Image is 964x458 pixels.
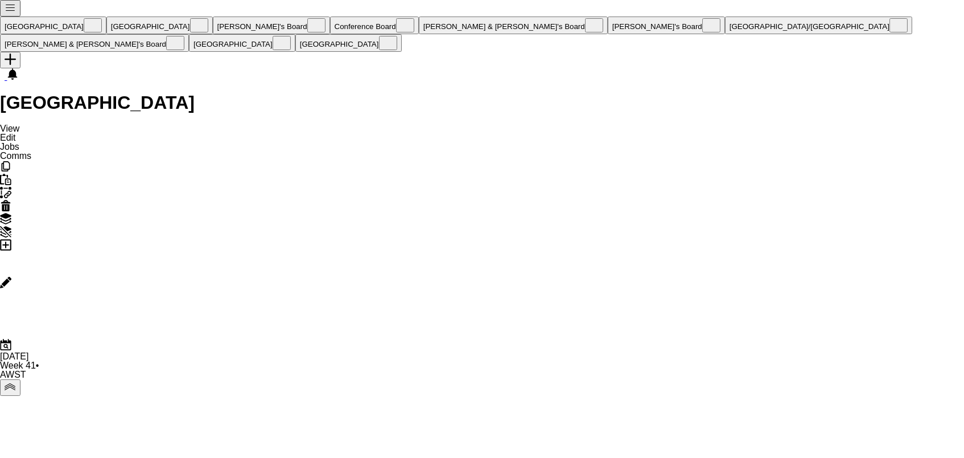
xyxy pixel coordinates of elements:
button: [PERSON_NAME] & [PERSON_NAME]'s Board [419,17,608,34]
button: Conference Board [330,17,419,34]
button: [PERSON_NAME]'s Board [213,17,330,34]
button: [GEOGRAPHIC_DATA] [189,34,295,52]
button: [GEOGRAPHIC_DATA]/[GEOGRAPHIC_DATA] [725,17,912,34]
iframe: Chat Widget [907,403,964,458]
button: [PERSON_NAME]'s Board [608,17,725,34]
button: [GEOGRAPHIC_DATA] [295,34,402,52]
button: [GEOGRAPHIC_DATA] [106,17,213,34]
